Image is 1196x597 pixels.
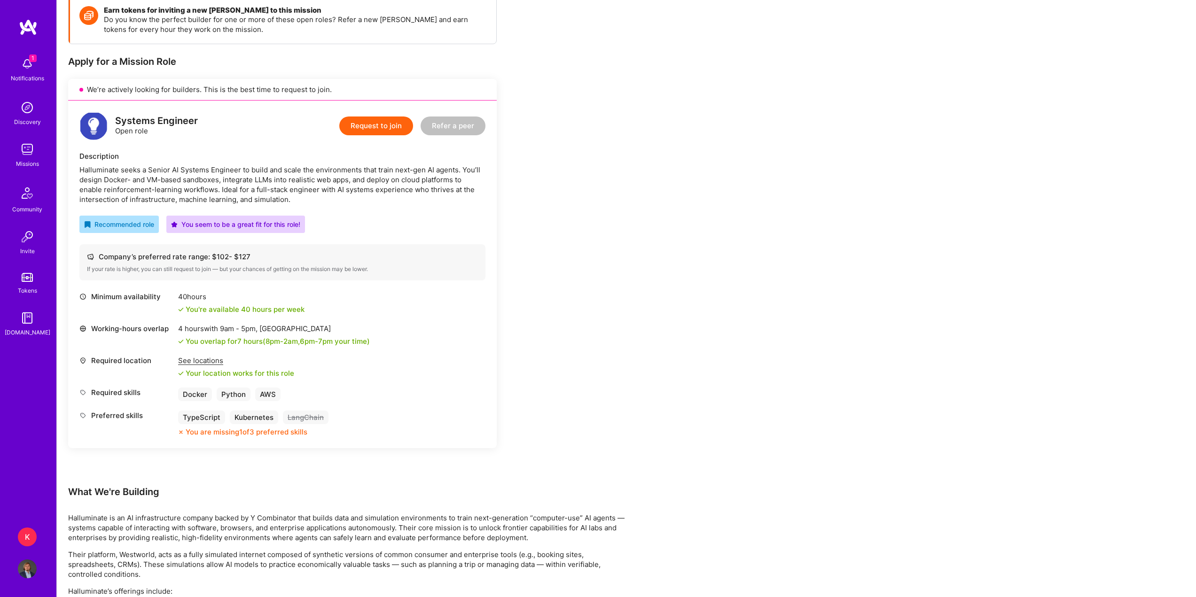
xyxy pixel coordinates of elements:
div: K [18,527,37,546]
div: Docker [178,388,212,401]
img: teamwork [18,140,37,159]
i: icon CloseOrange [178,429,184,435]
div: You are missing 1 of 3 preferred skills [186,427,307,437]
div: [DOMAIN_NAME] [5,327,50,337]
i: icon RecommendedBadge [84,221,91,228]
i: icon PurpleStar [171,221,178,228]
a: User Avatar [16,559,39,578]
i: icon Clock [79,293,86,300]
div: AWS [255,388,281,401]
div: Working-hours overlap [79,324,173,333]
div: Missions [16,159,39,169]
p: Halluminate’s offerings include: [68,586,632,596]
i: icon Check [178,307,184,312]
span: 1 [29,54,37,62]
div: Required skills [79,388,173,397]
a: K [16,527,39,546]
div: You overlap for 7 hours ( your time) [186,336,370,346]
i: icon Tag [79,389,86,396]
div: If your rate is higher, you can still request to join — but your chances of getting on the missio... [87,265,478,273]
div: We’re actively looking for builders. This is the best time to request to join. [68,79,497,101]
i: icon Tag [79,412,86,419]
div: Description [79,151,485,161]
div: Tokens [18,286,37,295]
img: guide book [18,309,37,327]
button: Request to join [339,116,413,135]
div: Required location [79,356,173,365]
h4: Earn tokens for inviting a new [PERSON_NAME] to this mission [104,6,487,15]
span: 9am - 5pm , [218,324,259,333]
div: TypeScript [178,411,225,424]
div: See locations [178,356,294,365]
div: Python [217,388,250,401]
p: Halluminate is an AI infrastructure company backed by Y Combinator that builds data and simulatio... [68,513,632,543]
div: Company’s preferred rate range: $ 102 - $ 127 [87,252,478,262]
div: Open role [115,116,198,136]
i: icon Location [79,357,86,364]
div: 40 hours [178,292,305,302]
div: What We're Building [68,486,632,498]
i: icon Check [178,339,184,344]
div: Minimum availability [79,292,173,302]
i: icon World [79,325,86,332]
img: User Avatar [18,559,37,578]
div: Your location works for this role [178,368,294,378]
span: 8pm - 2am [266,337,298,346]
div: Notifications [11,73,44,83]
img: Token icon [79,6,98,25]
i: icon Check [178,371,184,376]
div: Recommended role [84,219,154,229]
img: tokens [22,273,33,282]
span: 6pm - 7pm [300,337,333,346]
img: Invite [18,227,37,246]
div: Invite [20,246,35,256]
img: Community [16,182,39,204]
div: Kubernetes [230,411,278,424]
div: Preferred skills [79,411,173,420]
img: logo [19,19,38,36]
img: discovery [18,98,37,117]
img: bell [18,54,37,73]
div: You seem to be a great fit for this role! [171,219,300,229]
div: LangChain [283,411,328,424]
div: Systems Engineer [115,116,198,126]
div: Halluminate seeks a Senior AI Systems Engineer to build and scale the environments that train nex... [79,165,485,204]
div: Apply for a Mission Role [68,55,497,68]
i: icon Cash [87,253,94,260]
p: Do you know the perfect builder for one or more of these open roles? Refer a new [PERSON_NAME] an... [104,15,487,34]
div: Discovery [14,117,41,127]
div: You're available 40 hours per week [178,304,305,314]
span: , [298,337,300,346]
p: Their platform, Westworld, acts as a fully simulated internet composed of synthetic versions of c... [68,550,632,579]
div: 4 hours with [GEOGRAPHIC_DATA] [178,324,370,333]
div: Community [12,204,42,214]
img: logo [79,112,108,140]
button: Refer a peer [421,116,485,135]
